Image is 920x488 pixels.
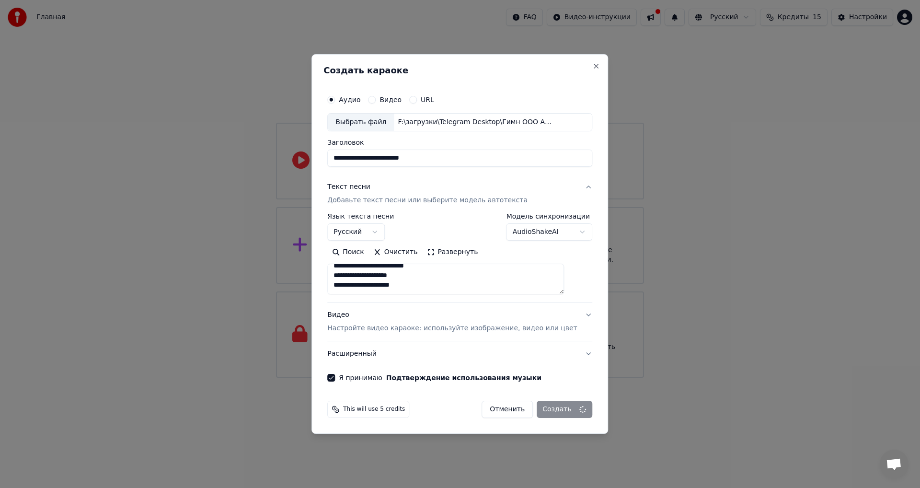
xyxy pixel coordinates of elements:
button: Отменить [482,401,533,418]
p: Настройте видео караоке: используйте изображение, видео или цвет [327,324,577,333]
p: Добавьте текст песни или выберите модель автотекста [327,196,528,205]
button: ВидеоНастройте видео караоке: используйте изображение, видео или цвет [327,302,592,341]
button: Текст песниДобавьте текст песни или выберите модель автотекста [327,174,592,213]
div: Текст песни [327,182,370,192]
button: Развернуть [422,244,483,260]
div: Текст песниДобавьте текст песни или выберите модель автотекста [327,213,592,302]
label: Язык текста песни [327,213,394,220]
button: Расширенный [327,341,592,366]
div: Видео [327,310,577,333]
label: Заголовок [327,139,592,146]
button: Очистить [369,244,423,260]
label: Я принимаю [339,374,541,381]
h2: Создать караоке [323,66,596,75]
span: This will use 5 credits [343,406,405,413]
button: Я принимаю [386,374,541,381]
div: F:\загрузки\Telegram Desktop\Гимн ООО АРГОС - версия № 1.mp3 [394,117,557,127]
button: Поиск [327,244,368,260]
label: URL [421,96,434,103]
label: Видео [379,96,402,103]
label: Аудио [339,96,360,103]
label: Модель синхронизации [506,213,593,220]
div: Выбрать файл [328,114,394,131]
